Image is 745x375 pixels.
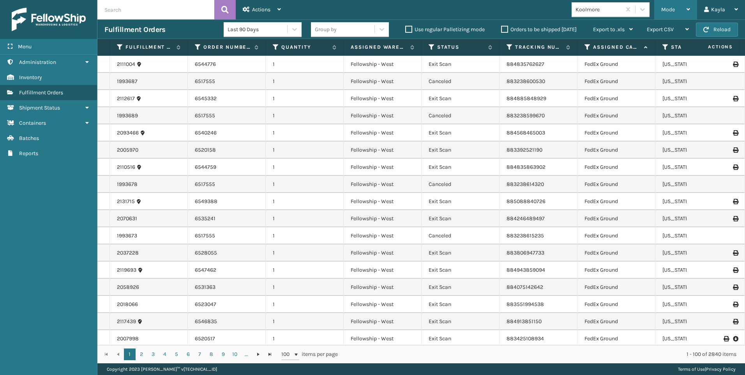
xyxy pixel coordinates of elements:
[655,227,733,244] td: [US_STATE]
[188,142,266,159] td: 6520158
[159,348,171,360] a: 4
[577,296,655,313] td: FedEx Ground
[188,296,266,313] td: 6523047
[422,142,500,159] td: Exit Scan
[117,266,136,274] a: 2119693
[577,244,655,262] td: FedEx Ground
[655,244,733,262] td: [US_STATE]
[733,147,738,153] i: Print Label
[117,112,138,120] a: 1993689
[117,318,136,325] a: 2117439
[266,193,344,210] td: 1
[349,350,736,358] div: 1 - 100 of 2840 items
[229,348,241,360] a: 10
[655,159,733,176] td: [US_STATE]
[344,90,422,107] td: Fellowship - West
[422,244,500,262] td: Exit Scan
[188,210,266,227] td: 6535241
[117,198,135,205] a: 2131715
[655,262,733,279] td: [US_STATE]
[683,41,738,53] span: Actions
[507,129,545,136] a: 884568465003
[733,165,738,170] i: Print Label
[678,363,736,375] div: |
[252,6,270,13] span: Actions
[188,159,266,176] td: 6544759
[422,313,500,330] td: Exit Scan
[344,210,422,227] td: Fellowship - West
[422,124,500,142] td: Exit Scan
[655,73,733,90] td: [US_STATE]
[206,348,217,360] a: 8
[194,348,206,360] a: 7
[117,301,138,308] a: 2018066
[182,348,194,360] a: 6
[203,44,251,51] label: Order Number
[655,313,733,330] td: [US_STATE]
[241,348,252,360] a: ...
[724,336,728,341] i: Print BOL
[655,296,733,313] td: [US_STATE]
[19,120,46,126] span: Containers
[507,301,544,308] a: 883551994538
[655,193,733,210] td: [US_STATE]
[266,210,344,227] td: 1
[125,44,173,51] label: Fulfillment Order Id
[422,210,500,227] td: Exit Scan
[422,107,500,124] td: Canceled
[266,73,344,90] td: 1
[281,44,328,51] label: Quantity
[422,227,500,244] td: Canceled
[117,95,135,103] a: 2112617
[188,279,266,296] td: 6531363
[117,215,137,223] a: 2070631
[655,56,733,73] td: [US_STATE]
[344,176,422,193] td: Fellowship - West
[507,318,542,325] a: 884913851150
[12,8,86,31] img: logo
[117,335,139,343] a: 2007998
[344,279,422,296] td: Fellowship - West
[507,78,545,85] a: 883238600530
[281,350,293,358] span: 100
[117,146,138,154] a: 2005970
[188,73,266,90] td: 6517555
[344,313,422,330] td: Fellowship - West
[188,330,266,347] td: 6520517
[255,351,261,357] span: Go to the next page
[19,74,42,81] span: Inventory
[228,25,288,34] div: Last 90 Days
[147,348,159,360] a: 3
[124,348,136,360] a: 1
[655,142,733,159] td: [US_STATE]
[266,227,344,244] td: 1
[733,62,738,67] i: Print Label
[593,44,640,51] label: Assigned Carrier Service
[500,330,577,347] td: 883425108934
[188,244,266,262] td: 6528055
[655,330,733,347] td: [US_STATE]
[281,348,338,360] span: items per page
[117,78,138,85] a: 1993687
[117,283,139,291] a: 2058926
[577,279,655,296] td: FedEx Ground
[733,199,738,204] i: Print Label
[696,23,738,37] button: Reload
[117,60,135,68] a: 2111004
[266,262,344,279] td: 1
[647,26,674,33] span: Export CSV
[422,159,500,176] td: Exit Scan
[507,284,543,290] a: 884075142642
[264,348,276,360] a: Go to the last page
[117,163,135,171] a: 2110516
[266,330,344,347] td: 1
[266,107,344,124] td: 1
[188,313,266,330] td: 6546835
[507,147,542,153] a: 883392521190
[577,227,655,244] td: FedEx Ground
[136,348,147,360] a: 2
[577,73,655,90] td: FedEx Ground
[507,198,546,205] a: 885088840726
[18,43,32,50] span: Menu
[188,90,266,107] td: 6545332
